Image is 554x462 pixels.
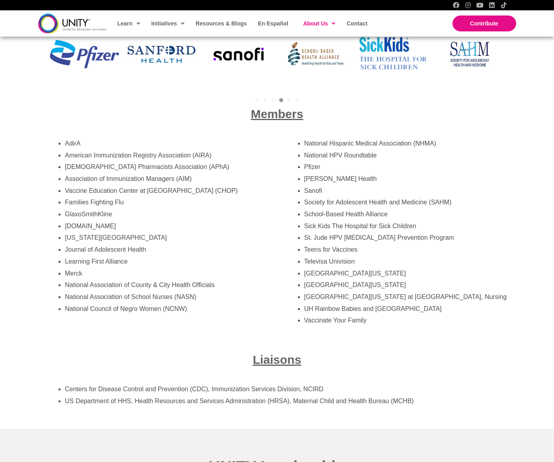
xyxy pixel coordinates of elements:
[65,173,269,185] li: Association of Immunization Managers (AIM)
[304,149,509,161] li: National HPV Roundtable
[65,196,269,208] li: Families Fighting Flu
[251,107,303,120] span: Members
[304,232,509,244] li: St. Jude HPV [MEDICAL_DATA] Prevention Program
[196,20,247,27] span: Resources & Blogs
[65,395,508,407] li: US Department of HHS, Health Resources and Services Administration (HRSA), Maternal Child and Hea...
[254,14,292,33] a: En Español
[38,14,107,33] img: unity-logo-dark
[465,2,471,8] a: Instagram
[65,256,269,268] li: Learning First Alliance
[304,291,509,303] li: [GEOGRAPHIC_DATA][US_STATE] at [GEOGRAPHIC_DATA], Nursing
[346,20,367,27] span: Contact
[117,17,140,29] span: Learn
[65,279,269,291] li: National Association of County & City Health Officials
[277,18,354,90] div: Slide 22 of 34
[65,208,269,220] li: GlaxoSmithKline
[489,2,495,8] a: LinkedIn
[65,303,269,315] li: National Council of Negro Women (NCNW)
[477,2,483,8] a: YouTube
[452,16,516,31] a: Contribute
[65,268,269,280] li: Merck
[501,2,507,8] a: TikTok
[258,20,288,27] span: En Español
[435,41,505,68] img: Society for Adolescent Health and Medicine (SAHM)
[304,220,509,232] li: Sick Kids The Hospital for Sick Children
[304,185,509,197] li: Sanofi
[65,185,269,197] li: Vaccine Education Center at [GEOGRAPHIC_DATA] (CHOP)
[65,138,269,149] li: AdirA
[200,18,277,90] div: Slide 21 of 34
[65,161,269,173] li: [DEMOGRAPHIC_DATA] Pharmacists Association (APhA)
[343,14,370,33] a: Contact
[303,17,335,29] span: About Us
[304,173,509,185] li: [PERSON_NAME] Health
[123,18,200,90] div: Slide 20 of 34
[65,220,269,232] li: [DOMAIN_NAME]
[151,17,185,29] span: Initiatives
[304,314,509,326] li: Vaccinate Your Family
[50,40,119,68] img: Pfizer
[65,149,269,161] li: American Immunization Registry Association (AIRA)
[253,353,301,366] span: Liaisons
[127,41,196,68] img: Sanford Health
[299,14,339,33] a: About Us
[304,268,509,280] li: [GEOGRAPHIC_DATA][US_STATE]
[358,36,427,72] img: Sick Kids The Hospital for Sick Children
[431,18,509,90] div: Slide 24 of 34
[304,208,509,220] li: School-Based Health Alliance
[304,244,509,256] li: Teens for Vaccines
[46,18,123,90] div: Slide 19 of 34
[453,2,459,8] a: Facebook
[65,244,269,256] li: Journal of Adolescent Health
[65,291,269,303] li: National Association of School Nurses (NASN)
[65,232,269,244] li: [US_STATE][GEOGRAPHIC_DATA]
[304,279,509,291] li: [GEOGRAPHIC_DATA][US_STATE]
[304,303,509,315] li: UH Rainbow Babies and [GEOGRAPHIC_DATA]
[470,20,498,27] span: Contribute
[65,383,508,395] li: Centers for Disease Control and Prevention (CDC), Immunization Services Division, NCIRD
[354,18,431,90] div: Slide 23 of 34
[281,41,350,68] img: School Based Health Alliance
[204,38,273,70] img: Sanofi
[192,14,250,33] a: Resources & Blogs
[304,256,509,268] li: Televisa Univision
[304,161,509,173] li: Pfizer
[304,196,509,208] li: Society for Adolescent Health and Medicine (SAHM)
[304,138,509,149] li: National Hispanic Medical Association (NHMA)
